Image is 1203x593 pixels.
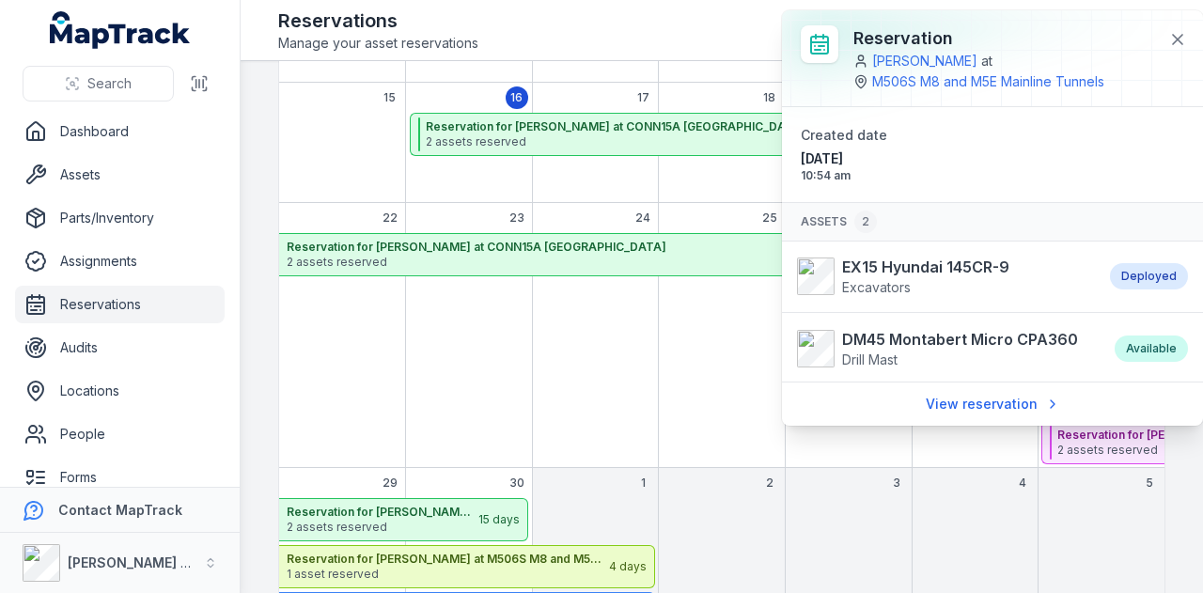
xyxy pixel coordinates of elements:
[641,476,646,491] span: 1
[68,554,222,570] strong: [PERSON_NAME] Group
[762,211,777,226] span: 25
[383,211,398,226] span: 22
[842,351,898,367] span: Drill Mast
[872,52,977,70] a: [PERSON_NAME]
[1019,476,1026,491] span: 4
[279,498,528,541] button: Reservation for [PERSON_NAME] at CONN15A [GEOGRAPHIC_DATA]2 assets reserved15 days
[510,90,523,105] span: 16
[914,386,1072,422] a: View reservation
[15,156,225,194] a: Assets
[842,279,911,295] span: Excavators
[15,242,225,280] a: Assignments
[23,66,174,101] button: Search
[383,476,398,491] span: 29
[509,476,524,491] span: 30
[287,520,477,535] span: 2 assets reserved
[893,476,900,491] span: 3
[15,329,225,367] a: Audits
[278,8,478,34] h2: Reservations
[766,476,773,491] span: 2
[842,256,1009,278] strong: EX15 Hyundai 145CR-9
[801,149,985,168] span: [DATE]
[872,72,1104,91] a: M506S M8 and M5E Mainline Tunnels
[801,168,985,183] span: 10:54 am
[287,505,477,520] strong: Reservation for [PERSON_NAME] at CONN15A [GEOGRAPHIC_DATA]
[287,240,1114,255] strong: Reservation for [PERSON_NAME] at CONN15A [GEOGRAPHIC_DATA]
[15,372,225,410] a: Locations
[87,74,132,93] span: Search
[801,127,887,143] span: Created date
[854,211,877,233] div: 2
[279,233,1164,276] button: Reservation for [PERSON_NAME] at CONN15A [GEOGRAPHIC_DATA]2 assets reserved15 days
[278,34,478,53] span: Manage your asset reservations
[58,502,182,518] strong: Contact MapTrack
[287,255,1114,270] span: 2 assets reserved
[287,567,607,582] span: 1 asset reserved
[981,52,992,70] span: at
[1115,336,1188,362] div: Available
[842,328,1078,351] strong: DM45 Montabert Micro CPA360
[797,256,1091,297] a: EX15 Hyundai 145CR-9Excavators
[797,328,1096,369] a: DM45 Montabert Micro CPA360Drill Mast
[801,149,985,183] time: 26/08/2025, 10:54:05 am
[509,211,524,226] span: 23
[287,552,607,567] strong: Reservation for [PERSON_NAME] at M506S M8 and M5E Mainline Tunnels
[279,545,655,588] button: Reservation for [PERSON_NAME] at M506S M8 and M5E Mainline Tunnels1 asset reserved4 days
[15,415,225,453] a: People
[637,90,649,105] span: 17
[383,90,396,105] span: 15
[15,459,225,496] a: Forms
[801,211,877,233] span: Assets
[635,211,650,226] span: 24
[15,199,225,237] a: Parts/Inventory
[15,286,225,323] a: Reservations
[1146,476,1153,491] span: 5
[853,25,1154,52] h3: Reservation
[50,11,191,49] a: MapTrack
[15,113,225,150] a: Dashboard
[1110,263,1188,289] div: Deployed
[763,90,775,105] span: 18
